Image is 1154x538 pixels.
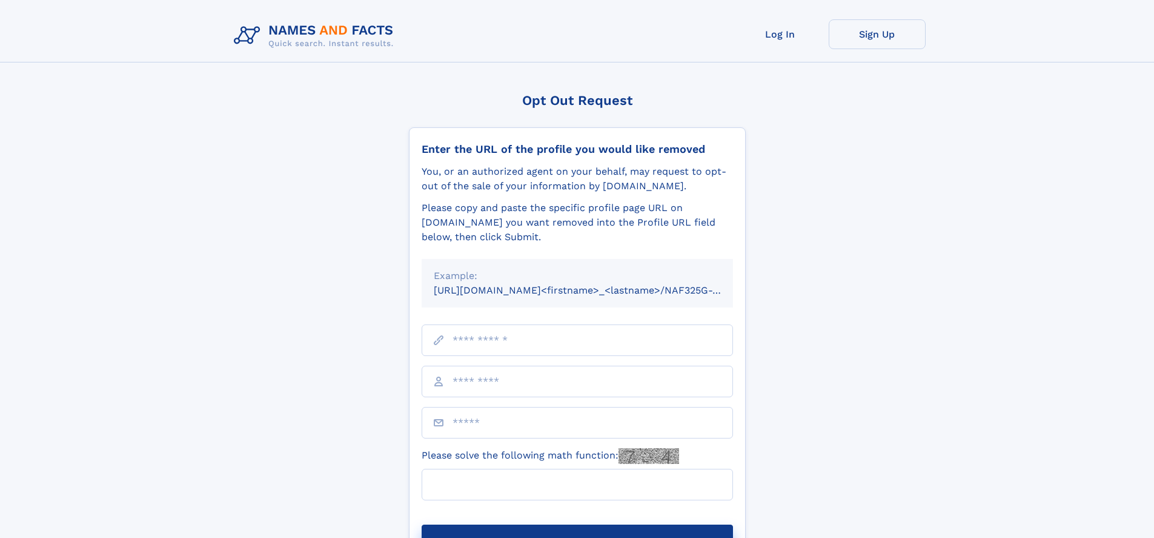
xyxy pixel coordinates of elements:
[229,19,403,52] img: Logo Names and Facts
[422,201,733,244] div: Please copy and paste the specific profile page URL on [DOMAIN_NAME] you want removed into the Pr...
[422,164,733,193] div: You, or an authorized agent on your behalf, may request to opt-out of the sale of your informatio...
[829,19,926,49] a: Sign Up
[434,284,756,296] small: [URL][DOMAIN_NAME]<firstname>_<lastname>/NAF325G-xxxxxxxx
[422,143,733,156] div: Enter the URL of the profile you would like removed
[434,269,721,283] div: Example:
[732,19,829,49] a: Log In
[422,448,679,464] label: Please solve the following math function:
[409,93,746,108] div: Opt Out Request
